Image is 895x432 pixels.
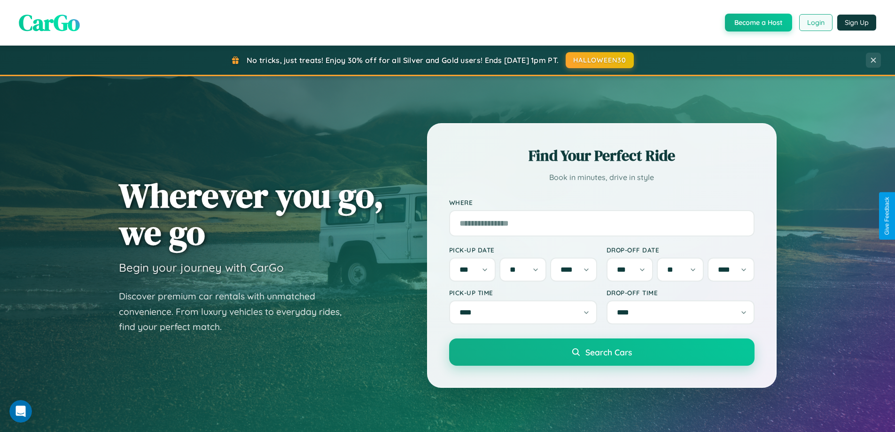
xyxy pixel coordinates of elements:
[449,289,597,297] label: Pick-up Time
[607,246,755,254] label: Drop-off Date
[725,14,792,31] button: Become a Host
[837,15,876,31] button: Sign Up
[119,289,354,335] p: Discover premium car rentals with unmatched convenience. From luxury vehicles to everyday rides, ...
[449,145,755,166] h2: Find Your Perfect Ride
[119,260,284,275] h3: Begin your journey with CarGo
[449,338,755,366] button: Search Cars
[449,198,755,206] label: Where
[119,177,384,251] h1: Wherever you go, we go
[566,52,634,68] button: HALLOWEEN30
[449,246,597,254] label: Pick-up Date
[449,171,755,184] p: Book in minutes, drive in style
[9,400,32,423] iframe: Intercom live chat
[19,7,80,38] span: CarGo
[585,347,632,357] span: Search Cars
[799,14,833,31] button: Login
[884,197,890,235] div: Give Feedback
[247,55,559,65] span: No tricks, just treats! Enjoy 30% off for all Silver and Gold users! Ends [DATE] 1pm PT.
[607,289,755,297] label: Drop-off Time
